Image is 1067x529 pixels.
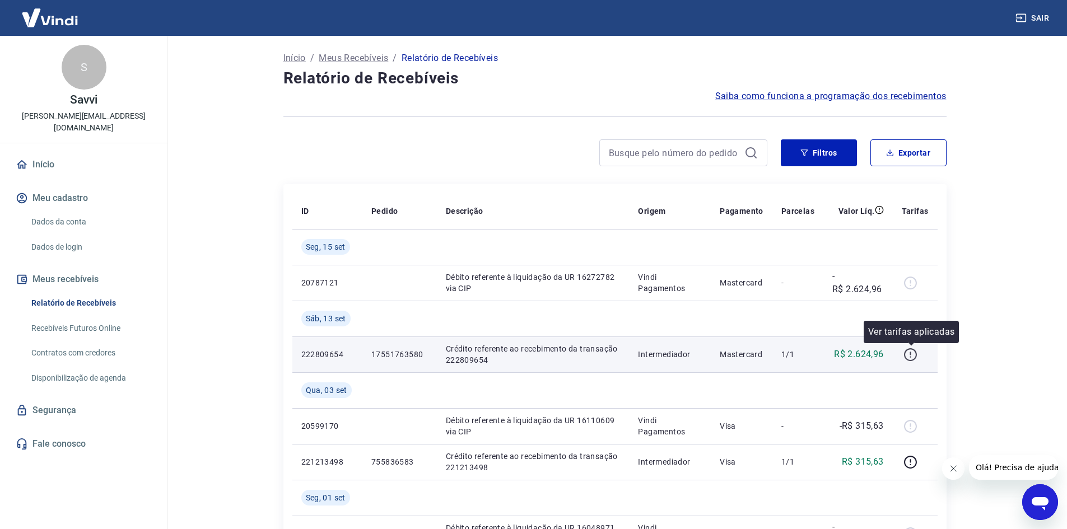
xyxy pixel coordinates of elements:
span: Seg, 15 set [306,241,346,252]
span: Seg, 01 set [306,492,346,503]
button: Sair [1013,8,1054,29]
a: Contratos com credores [27,341,154,364]
a: Relatório de Recebíveis [27,292,154,315]
p: Vindi Pagamentos [638,271,702,294]
p: Débito referente à liquidação da UR 16272782 via CIP [446,271,621,294]
p: Mastercard [720,277,763,288]
p: 755836583 [371,456,428,467]
iframe: Fechar mensagem [942,457,965,480]
p: Mastercard [720,349,763,360]
input: Busque pelo número do pedido [609,144,740,161]
p: Intermediador [638,456,702,467]
p: Parcelas [781,205,814,217]
p: Tarifas [902,205,929,217]
p: Pagamento [720,205,763,217]
p: -R$ 315,63 [840,419,884,433]
a: Início [283,52,306,65]
a: Segurança [13,398,154,423]
p: [PERSON_NAME][EMAIL_ADDRESS][DOMAIN_NAME] [9,110,159,134]
p: Ver tarifas aplicadas [868,325,954,339]
p: Pedido [371,205,398,217]
button: Meus recebíveis [13,267,154,292]
p: 1/1 [781,456,814,467]
a: Fale conosco [13,432,154,456]
a: Dados de login [27,236,154,259]
img: Vindi [13,1,86,35]
span: Qua, 03 set [306,385,347,396]
p: - [781,420,814,432]
iframe: Botão para abrir a janela de mensagens [1022,484,1058,520]
a: Disponibilização de agenda [27,367,154,390]
p: R$ 315,63 [842,455,884,469]
button: Filtros [781,139,857,166]
p: 17551763580 [371,349,428,360]
h4: Relatório de Recebíveis [283,67,947,90]
a: Início [13,152,154,177]
p: Savvi [70,94,97,106]
p: R$ 2.624,96 [834,348,883,361]
button: Exportar [870,139,947,166]
p: Intermediador [638,349,702,360]
a: Saiba como funciona a programação dos recebimentos [715,90,947,103]
p: Crédito referente ao recebimento da transação 221213498 [446,451,621,473]
p: - [781,277,814,288]
p: Relatório de Recebíveis [402,52,498,65]
p: Vindi Pagamentos [638,415,702,437]
p: 20599170 [301,420,353,432]
span: Sáb, 13 set [306,313,346,324]
a: Dados da conta [27,210,154,233]
p: Descrição [446,205,483,217]
p: 20787121 [301,277,353,288]
p: 221213498 [301,456,353,467]
p: 1/1 [781,349,814,360]
p: -R$ 2.624,96 [832,269,884,296]
p: Visa [720,420,763,432]
iframe: Mensagem da empresa [969,455,1058,480]
p: Crédito referente ao recebimento da transação 222809654 [446,343,621,366]
p: Débito referente à liquidação da UR 16110609 via CIP [446,415,621,437]
p: / [393,52,397,65]
p: Visa [720,456,763,467]
span: Olá! Precisa de ajuda? [7,8,94,17]
p: Origem [638,205,665,217]
p: 222809654 [301,349,353,360]
p: Valor Líq. [838,205,875,217]
div: S [62,45,106,90]
a: Recebíveis Futuros Online [27,317,154,340]
p: / [310,52,314,65]
a: Meus Recebíveis [319,52,388,65]
button: Meu cadastro [13,186,154,210]
p: ID [301,205,309,217]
